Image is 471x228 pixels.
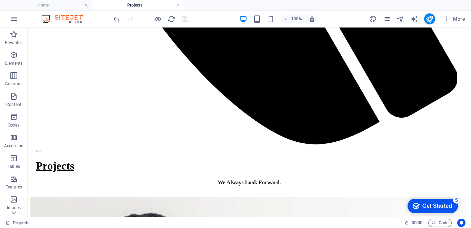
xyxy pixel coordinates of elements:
div: Get Started 5 items remaining, 0% complete [5,3,56,18]
a: Click to cancel selection. Double-click to open Pages [6,219,30,227]
button: 100% [281,15,305,23]
button: publish [424,13,435,24]
button: text_generator [410,15,419,23]
button: Click here to leave preview mode and continue editing [153,15,162,23]
img: Editor Logo [40,15,91,23]
p: Columns [5,81,22,87]
h6: 100% [291,15,302,23]
h6: Session time [404,219,423,227]
button: undo [112,15,120,23]
span: Code [431,219,449,227]
span: : [417,220,418,225]
h4: Projects [92,1,183,9]
i: Pages (Ctrl+Alt+S) [383,15,391,23]
i: On resize automatically adjust zoom level to fit chosen device. [309,16,315,22]
button: Usercentrics [457,219,465,227]
button: pages [383,15,391,23]
p: Accordion [4,143,23,149]
p: Content [6,102,21,107]
button: reload [167,15,176,23]
p: Boxes [8,122,20,128]
button: navigator [397,15,405,23]
i: Publish [425,15,433,23]
div: 5 [51,1,58,8]
i: AI Writer [410,15,418,23]
p: Elements [5,61,23,66]
div: Get Started [20,8,50,14]
p: Features [6,184,22,190]
i: Design (Ctrl+Alt+Y) [369,15,377,23]
p: Tables [8,164,20,169]
button: Code [428,219,452,227]
p: Images [7,205,21,210]
button: More [441,13,468,24]
span: 00 00 [412,219,422,227]
span: More [443,15,465,22]
i: Reload page [168,15,176,23]
p: Favorites [5,40,22,45]
button: design [369,15,377,23]
i: Undo: Change image (Ctrl+Z) [112,15,120,23]
i: Navigator [397,15,404,23]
